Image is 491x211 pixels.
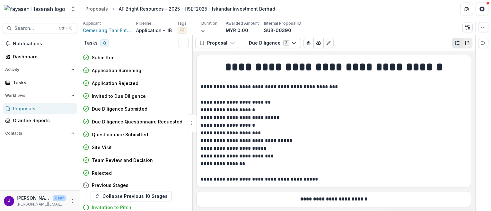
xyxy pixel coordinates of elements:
button: Notifications [3,38,77,49]
a: Cemerlang Tani Enterprise [83,27,131,34]
p: SUB-00390 [264,27,291,34]
p: Pipeline [136,21,152,26]
button: Partners [460,3,473,15]
div: AF Bright Resources - 2025 - HSEF2025 - Iskandar Investment Berhad [119,5,275,12]
button: Due Diligence2 [245,38,301,48]
h3: Tasks [84,40,98,46]
button: More [68,197,76,205]
span: Search... [14,26,55,31]
span: 0 [100,39,109,47]
h4: Questionnaire Submitted [92,131,148,138]
button: Plaintext view [452,38,462,48]
div: Ctrl + K [57,25,73,32]
h4: Submitted [92,54,115,61]
h4: Site Visit [92,144,112,151]
a: Proposals [83,4,110,13]
p: User [53,195,66,201]
h4: Due Diligence Submitted [92,105,147,112]
button: Open Activity [3,64,77,75]
a: Tasks [3,77,77,88]
button: Open Workflows [3,90,77,101]
button: Open Contacts [3,128,77,139]
p: Awarded Amount [226,21,259,26]
p: Internal Proposal ID [264,21,301,26]
img: Yayasan Hasanah logo [4,5,65,13]
button: Expand right [478,38,488,48]
nav: breadcrumb [83,4,278,13]
div: Proposals [13,105,72,112]
div: Proposals [85,5,108,12]
h4: Invitation to Pitch [92,204,131,211]
button: Edit as form [323,38,334,48]
a: Dashboard [3,51,77,62]
p: Duration [201,21,217,26]
p: ∞ [201,27,205,34]
button: View Attached Files [303,38,314,48]
p: Applicant [83,21,101,26]
span: Workflows [5,93,68,98]
h4: Previous Stages [92,182,128,189]
span: IIB [180,28,184,32]
button: Proposal [195,38,239,48]
p: MYR 0.00 [226,27,248,34]
p: [PERSON_NAME] [17,195,50,201]
h4: Application Screening [92,67,141,74]
span: Activity [5,67,68,72]
p: Tags [177,21,187,26]
p: [PERSON_NAME][EMAIL_ADDRESS][DOMAIN_NAME] [17,201,66,207]
h4: Application Rejected [92,80,138,87]
h4: Team Review and Decision [92,157,153,164]
button: Collapse Previous 10 Stages [91,191,172,201]
p: Application - IIB [136,27,172,34]
h4: Invited to Due Diligence [92,93,146,99]
span: Notifications [13,41,75,46]
button: PDF view [462,38,472,48]
button: Search... [3,23,77,33]
button: Toggle View Cancelled Tasks [179,38,189,48]
button: Get Help [476,3,488,15]
button: Open entity switcher [69,3,78,15]
div: Tasks [13,79,72,86]
h4: Rejected [92,170,112,176]
div: Grantee Reports [13,117,72,124]
span: Contacts [5,131,68,136]
a: Grantee Reports [3,115,77,126]
div: Jeffrey [8,199,10,203]
div: Dashboard [13,53,72,60]
h4: Due Diligence Questionnaire Requested [92,118,182,125]
a: Proposals [3,103,77,114]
